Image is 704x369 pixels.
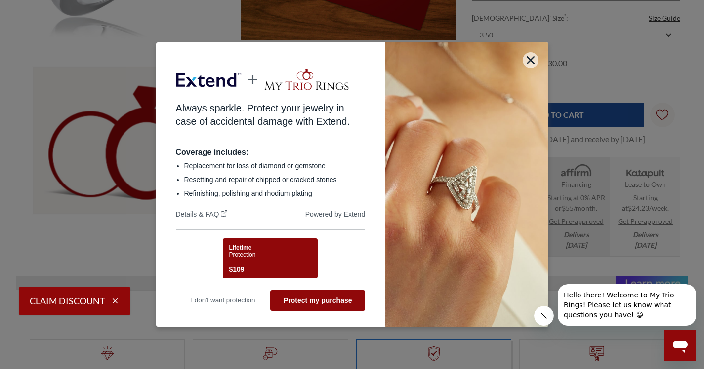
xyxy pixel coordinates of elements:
[223,238,318,278] button: LifetimeProtection$109
[229,244,251,251] span: Lifetime
[176,103,350,127] span: Always sparkle. Protect your jewelry in case of accidental damage with Extend.
[534,306,554,326] iframe: Close message
[184,161,366,171] li: Replacement for loss of diamond or gemstone
[263,68,350,92] img: merchant logo
[270,290,365,311] button: Protect my purchase
[664,330,696,361] iframe: Button to launch messaging window
[305,210,365,220] div: Powered by Extend
[184,175,366,184] li: Resetting and repair of chipped or cracked stones
[176,210,228,220] a: Details & FAQ
[176,65,242,95] img: Extend logo
[229,251,255,258] span: Protection
[558,284,696,326] iframe: Message from company
[19,287,130,315] button: Claim Discount
[229,263,244,275] span: $109
[176,290,271,311] button: I don't want protection
[176,148,366,157] div: Coverage includes:
[184,188,366,198] li: Refinishing, polishing and rhodium plating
